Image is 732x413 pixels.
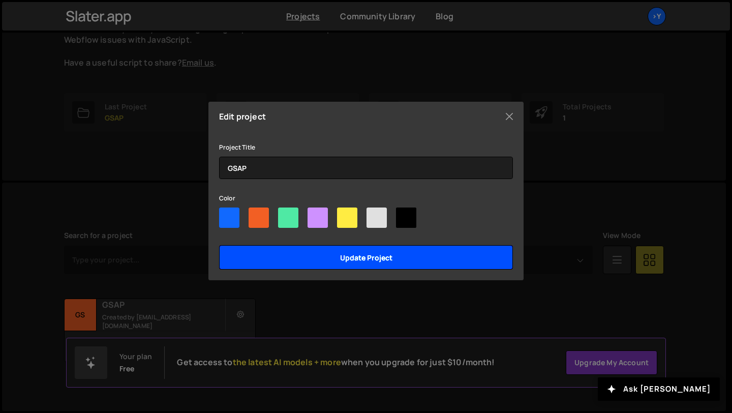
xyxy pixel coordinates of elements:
button: Ask [PERSON_NAME] [598,377,720,401]
h5: Edit project [219,112,266,121]
label: Color [219,193,235,203]
button: Close [502,109,517,124]
label: Project Title [219,142,255,153]
input: Update project [219,245,513,270]
input: Project name [219,157,513,179]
